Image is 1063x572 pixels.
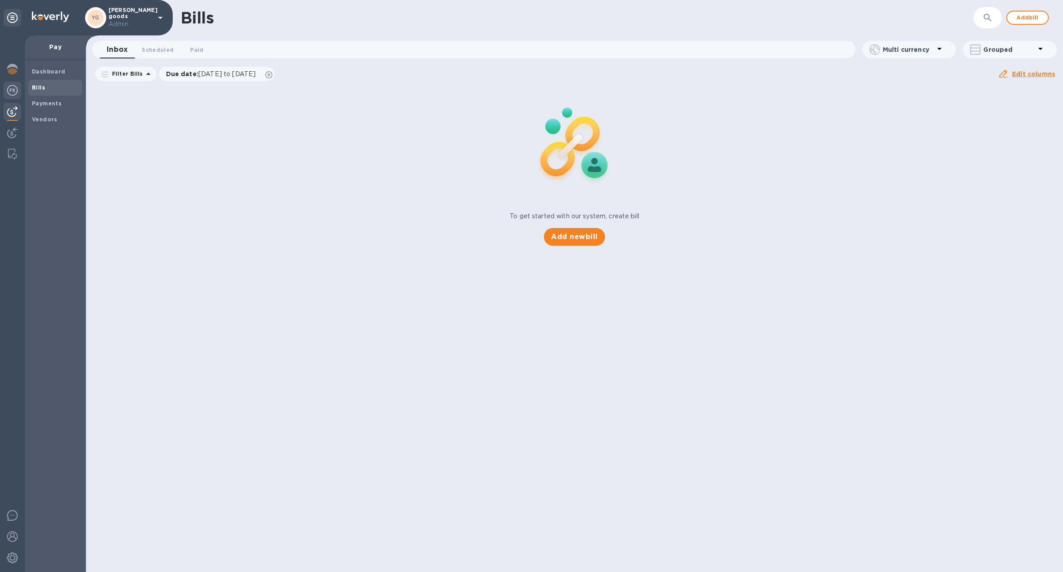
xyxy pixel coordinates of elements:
[4,9,21,27] div: Unpin categories
[107,43,128,56] span: Inbox
[32,68,66,75] b: Dashboard
[510,212,639,221] p: To get started with our system, create bill
[109,7,153,29] p: [PERSON_NAME] goods
[544,228,605,246] button: Add newbill
[92,14,100,21] b: YG
[32,84,45,91] b: Bills
[142,45,174,54] span: Scheduled
[166,70,260,78] p: Due date :
[190,45,203,54] span: Paid
[7,85,18,96] img: Foreign exchange
[32,100,62,107] b: Payments
[32,12,69,22] img: Logo
[1006,11,1049,25] button: Addbill
[181,8,213,27] h1: Bills
[198,70,256,77] span: [DATE] to [DATE]
[1014,12,1041,23] span: Add bill
[109,70,143,77] p: Filter Bills
[883,45,935,54] p: Multi currency
[983,45,1035,54] p: Grouped
[1012,70,1055,77] u: Edit columns
[32,43,79,51] p: Pay
[109,19,153,29] p: Admin
[551,232,597,242] span: Add new bill
[32,116,58,123] b: Vendors
[159,67,275,81] div: Due date:[DATE] to [DATE]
